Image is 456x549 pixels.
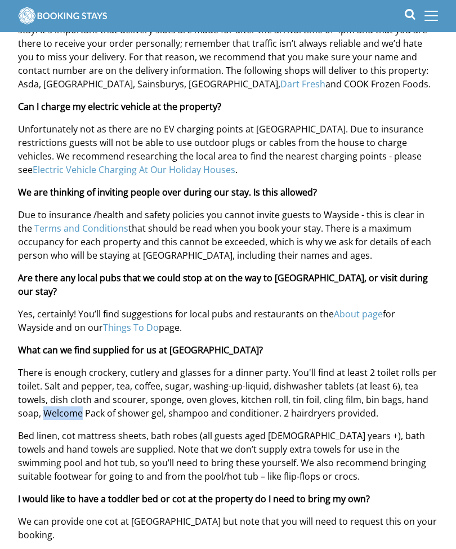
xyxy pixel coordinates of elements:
p: We can provide one cot at [GEOGRAPHIC_DATA] but note that you will need to request this on your b... [18,515,438,542]
a: Things To Do [103,321,159,334]
p: Unfortunately not as there are no EV charging points at [GEOGRAPHIC_DATA]. Due to insurance restr... [18,122,438,176]
a: Electric Vehicle Charging At Our Holiday Houses [33,163,235,176]
a: Terms and Conditions [34,222,128,234]
strong: Can I charge my electric vehicle at the property? [18,100,221,113]
strong: Are there any local pubs that we could stop at on the way to [GEOGRAPHIC_DATA], or visit during o... [18,272,428,298]
strong: We are thinking of inviting people over during our stay. Is this allowed? [18,186,317,198]
p: Yes, certainly! You’ll find suggestions for local pubs and restaurants on the for Wayside and on ... [18,307,438,334]
p: Bed linen, cot mattress sheets, bath robes (all guests aged [DEMOGRAPHIC_DATA] years +), bath tow... [18,429,438,483]
strong: I would like to have a toddler bed or cot at the property do I need to bring my own? [18,493,370,505]
p: Due to insurance /health and safety policies you cannot invite guests to Wayside - this is clear ... [18,208,438,262]
strong: What can we find supplied for us at [GEOGRAPHIC_DATA]? [18,344,263,356]
p: Yes, you can arrange to have a grocery delivery to the property for when you arrive or during you... [18,10,438,91]
img: BookingStays [18,5,108,27]
a: Dart Fresh [280,78,325,90]
p: There is enough crockery, cutlery and glasses for a dinner party. You'll find at least 2 toilet r... [18,366,438,420]
a: About page [334,308,383,320]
